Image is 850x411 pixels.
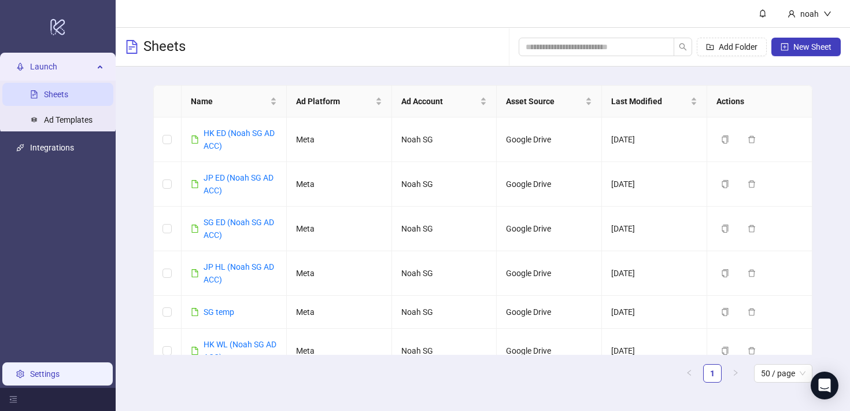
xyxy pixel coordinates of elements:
th: Name [182,86,287,118]
span: Asset Source [506,95,583,108]
a: JP ED (Noah SG AD ACC) [204,173,274,195]
td: Noah SG [392,329,497,373]
td: [DATE] [602,329,707,373]
span: Launch [30,55,94,78]
td: Meta [287,118,392,162]
span: Ad Account [401,95,478,108]
li: Previous Page [680,364,699,383]
td: [DATE] [602,207,707,251]
td: Meta [287,207,392,251]
td: [DATE] [602,118,707,162]
td: Meta [287,329,392,373]
span: delete [748,269,756,277]
span: copy [721,308,729,316]
span: copy [721,269,729,277]
span: copy [721,180,729,188]
td: Meta [287,162,392,207]
span: user [788,10,796,18]
button: left [680,364,699,383]
span: copy [721,347,729,355]
div: Page Size [754,364,812,383]
a: 1 [704,365,721,382]
span: file [191,180,199,188]
span: Last Modified [611,95,688,108]
span: Ad Platform [296,95,373,108]
td: Google Drive [497,251,602,296]
td: Noah SG [392,296,497,329]
a: Settings [30,369,60,379]
th: Actions [707,86,812,118]
th: Asset Source [497,86,602,118]
span: file [191,347,199,355]
td: [DATE] [602,296,707,329]
h3: Sheets [143,38,186,56]
li: Next Page [726,364,745,383]
a: Ad Templates [44,115,93,124]
li: 1 [703,364,722,383]
span: search [679,43,687,51]
a: Sheets [44,90,68,99]
td: [DATE] [602,251,707,296]
td: Noah SG [392,251,497,296]
span: file-text [125,40,139,54]
a: HK ED (Noah SG AD ACC) [204,129,275,151]
span: New Sheet [793,42,831,52]
span: delete [748,180,756,188]
td: Meta [287,296,392,329]
div: noah [796,8,823,20]
td: Google Drive [497,329,602,373]
span: delete [748,308,756,316]
a: SG temp [204,307,234,317]
span: down [823,10,831,18]
th: Ad Platform [287,86,392,118]
td: Noah SG [392,207,497,251]
span: 50 / page [761,365,805,382]
span: Name [191,95,268,108]
a: SG ED (Noah SG AD ACC) [204,218,274,240]
span: menu-fold [9,395,17,403]
a: JP HL (Noah SG AD ACC) [204,262,274,284]
td: Noah SG [392,118,497,162]
button: New Sheet [771,38,841,56]
span: delete [748,135,756,144]
td: Google Drive [497,207,602,251]
span: copy [721,135,729,144]
button: Add Folder [697,38,767,56]
span: file [191,308,199,316]
td: Noah SG [392,162,497,207]
button: right [726,364,745,383]
span: bell [759,9,767,17]
span: rocket [16,63,24,71]
th: Last Modified [602,86,707,118]
span: right [732,369,739,376]
a: Integrations [30,143,74,152]
th: Ad Account [392,86,497,118]
td: Google Drive [497,162,602,207]
span: plus-square [781,43,789,51]
span: delete [748,225,756,233]
a: HK WL (Noah SG AD ACC) [204,340,276,362]
span: Add Folder [719,42,757,52]
td: Meta [287,251,392,296]
td: Google Drive [497,118,602,162]
td: Google Drive [497,296,602,329]
span: left [686,369,693,376]
div: Open Intercom Messenger [811,372,838,399]
span: file [191,225,199,233]
span: file [191,269,199,277]
td: [DATE] [602,162,707,207]
span: delete [748,347,756,355]
span: file [191,135,199,144]
span: folder-add [706,43,714,51]
span: copy [721,225,729,233]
